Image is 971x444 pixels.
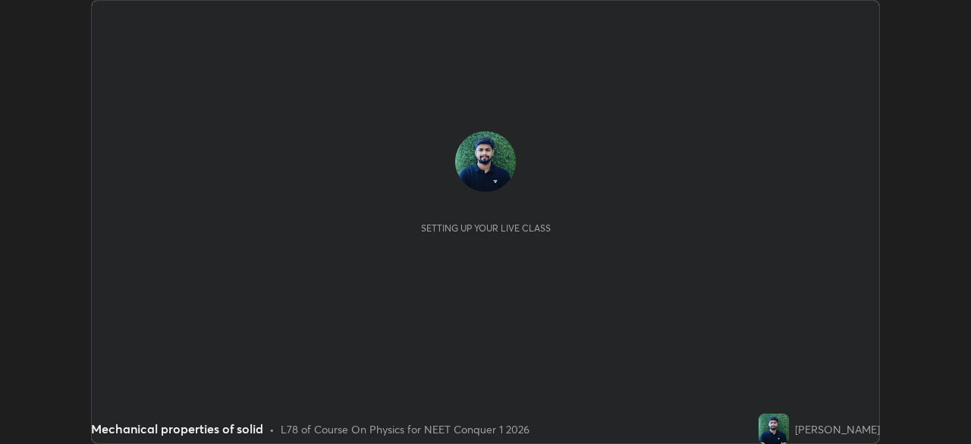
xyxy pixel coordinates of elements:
[421,222,551,234] div: Setting up your live class
[269,421,275,437] div: •
[759,414,789,444] img: 77ba4126559f4ddba4dd2c35227dad6a.jpg
[795,421,880,437] div: [PERSON_NAME]
[455,131,516,192] img: 77ba4126559f4ddba4dd2c35227dad6a.jpg
[281,421,529,437] div: L78 of Course On Physics for NEET Conquer 1 2026
[91,420,263,438] div: Mechanical properties of solid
